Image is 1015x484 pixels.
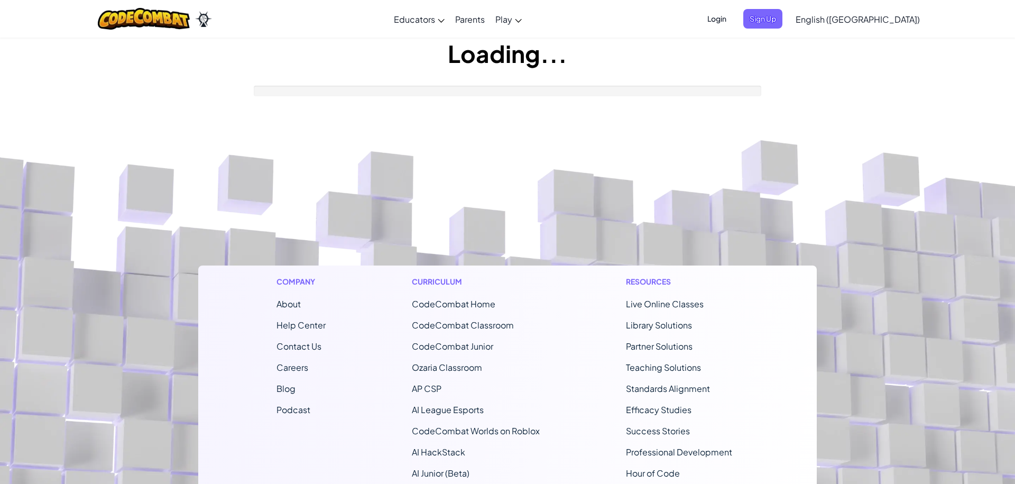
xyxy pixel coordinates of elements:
[450,5,490,33] a: Parents
[412,276,540,287] h1: Curriculum
[743,9,782,29] button: Sign Up
[490,5,527,33] a: Play
[626,446,732,458] a: Professional Development
[412,446,465,458] a: AI HackStack
[626,298,704,309] a: Live Online Classes
[626,404,691,415] a: Efficacy Studies
[796,14,920,25] span: English ([GEOGRAPHIC_DATA])
[626,468,680,479] a: Hour of Code
[389,5,450,33] a: Educators
[626,362,701,373] a: Teaching Solutions
[412,341,493,352] a: CodeCombat Junior
[412,362,482,373] a: Ozaria Classroom
[276,362,308,373] a: Careers
[412,425,540,436] a: CodeCombat Worlds on Roblox
[276,276,326,287] h1: Company
[98,8,190,30] img: CodeCombat logo
[276,383,296,394] a: Blog
[701,9,733,29] button: Login
[276,341,321,352] span: Contact Us
[626,276,739,287] h1: Resources
[626,383,710,394] a: Standards Alignment
[626,341,693,352] a: Partner Solutions
[626,425,690,436] a: Success Stories
[412,383,441,394] a: AP CSP
[276,298,301,309] a: About
[626,319,692,331] a: Library Solutions
[394,14,435,25] span: Educators
[276,319,326,331] a: Help Center
[276,404,310,415] a: Podcast
[412,298,495,309] span: CodeCombat Home
[412,319,514,331] a: CodeCombat Classroom
[195,11,212,27] img: Ozaria
[412,468,469,479] a: AI Junior (Beta)
[790,5,925,33] a: English ([GEOGRAPHIC_DATA])
[412,404,484,415] a: AI League Esports
[495,14,512,25] span: Play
